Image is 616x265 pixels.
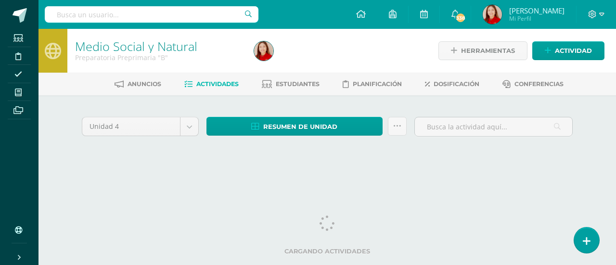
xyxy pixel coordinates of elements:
span: Planificación [353,80,402,88]
a: Conferencias [502,76,564,92]
input: Busca la actividad aquí... [415,117,572,136]
span: Actividad [555,42,592,60]
a: Unidad 4 [82,117,198,136]
a: Actividad [532,41,604,60]
span: Mi Perfil [509,14,565,23]
span: Estudiantes [276,80,320,88]
span: Resumen de unidad [263,118,337,136]
a: Actividades [184,76,239,92]
label: Cargando actividades [82,248,573,255]
a: Dosificación [425,76,479,92]
a: Medio Social y Natural [75,38,197,54]
a: Estudiantes [262,76,320,92]
span: Actividades [196,80,239,88]
h1: Medio Social y Natural [75,39,243,53]
a: Planificación [343,76,402,92]
span: 338 [455,13,466,23]
span: [PERSON_NAME] [509,6,565,15]
span: Conferencias [514,80,564,88]
a: Herramientas [438,41,527,60]
img: f6ef89f6e630fc5aca01a047f5a8541d.png [254,41,273,61]
img: f6ef89f6e630fc5aca01a047f5a8541d.png [483,5,502,24]
input: Busca un usuario... [45,6,258,23]
span: Unidad 4 [90,117,173,136]
div: Preparatoria Preprimaria 'B' [75,53,243,62]
span: Dosificación [434,80,479,88]
span: Anuncios [128,80,161,88]
a: Resumen de unidad [206,117,383,136]
a: Anuncios [115,76,161,92]
span: Herramientas [461,42,515,60]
